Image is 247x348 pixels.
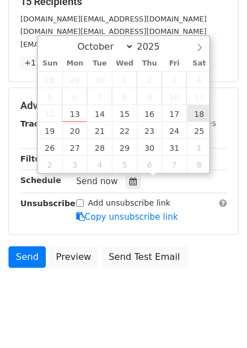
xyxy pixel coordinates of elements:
[112,122,137,139] span: October 22, 2025
[62,139,87,156] span: October 27, 2025
[88,197,171,209] label: Add unsubscribe link
[20,176,61,185] strong: Schedule
[38,105,63,122] span: October 12, 2025
[134,41,175,52] input: Year
[76,176,118,186] span: Send now
[87,122,112,139] span: October 21, 2025
[62,122,87,139] span: October 20, 2025
[187,122,211,139] span: October 25, 2025
[87,156,112,173] span: November 4, 2025
[112,139,137,156] span: October 29, 2025
[162,60,187,67] span: Fri
[8,246,46,268] a: Send
[162,88,187,105] span: October 10, 2025
[162,105,187,122] span: October 17, 2025
[20,199,76,208] strong: Unsubscribe
[137,105,162,122] span: October 16, 2025
[20,40,146,49] small: [EMAIL_ADDRESS][DOMAIN_NAME]
[137,156,162,173] span: November 6, 2025
[38,122,63,139] span: October 19, 2025
[187,105,211,122] span: October 18, 2025
[38,71,63,88] span: September 28, 2025
[112,88,137,105] span: October 8, 2025
[137,60,162,67] span: Thu
[101,246,187,268] a: Send Test Email
[137,122,162,139] span: October 23, 2025
[87,60,112,67] span: Tue
[137,88,162,105] span: October 9, 2025
[87,88,112,105] span: October 7, 2025
[20,119,58,128] strong: Tracking
[20,15,206,23] small: [DOMAIN_NAME][EMAIL_ADDRESS][DOMAIN_NAME]
[162,122,187,139] span: October 24, 2025
[20,27,206,36] small: [DOMAIN_NAME][EMAIL_ADDRESS][DOMAIN_NAME]
[62,88,87,105] span: October 6, 2025
[112,156,137,173] span: November 5, 2025
[38,88,63,105] span: October 5, 2025
[20,154,49,163] strong: Filters
[187,139,211,156] span: November 1, 2025
[87,139,112,156] span: October 28, 2025
[162,139,187,156] span: October 31, 2025
[62,105,87,122] span: October 13, 2025
[49,246,98,268] a: Preview
[162,156,187,173] span: November 7, 2025
[87,105,112,122] span: October 14, 2025
[137,71,162,88] span: October 2, 2025
[38,139,63,156] span: October 26, 2025
[38,60,63,67] span: Sun
[38,156,63,173] span: November 2, 2025
[190,294,247,348] iframe: Chat Widget
[20,99,227,112] h5: Advanced
[76,212,178,222] a: Copy unsubscribe link
[112,71,137,88] span: October 1, 2025
[137,139,162,156] span: October 30, 2025
[187,60,211,67] span: Sat
[20,56,68,70] a: +12 more
[112,60,137,67] span: Wed
[87,71,112,88] span: September 30, 2025
[162,71,187,88] span: October 3, 2025
[187,156,211,173] span: November 8, 2025
[187,71,211,88] span: October 4, 2025
[112,105,137,122] span: October 15, 2025
[187,88,211,105] span: October 11, 2025
[62,156,87,173] span: November 3, 2025
[62,60,87,67] span: Mon
[62,71,87,88] span: September 29, 2025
